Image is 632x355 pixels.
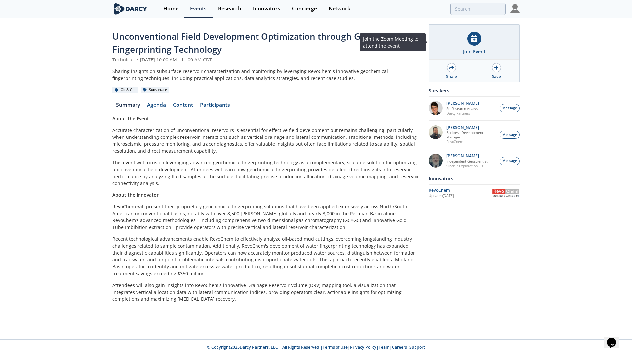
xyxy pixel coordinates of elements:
[253,6,280,11] div: Innovators
[135,57,139,63] span: •
[429,187,492,193] div: RevoChem
[112,159,419,187] p: This event will focus on leveraging advanced geochemical fingerprinting technology as a complemen...
[500,104,520,112] button: Message
[190,6,207,11] div: Events
[112,30,408,55] span: Unconventional Field Development Optimization through Geochemical Fingerprinting Technology
[446,106,479,111] p: Sr. Research Analyst
[446,154,488,158] p: [PERSON_NAME]
[446,125,496,130] p: [PERSON_NAME]
[450,3,506,15] input: Advanced Search
[379,344,390,350] a: Team
[329,6,350,11] div: Network
[446,111,479,116] p: Darcy Partners
[492,74,501,80] div: Save
[429,125,443,139] img: 2k2ez1SvSiOh3gKHmcgF
[502,158,517,164] span: Message
[463,48,486,55] div: Join Event
[112,127,419,154] p: Accurate characterization of unconventional reservoirs is essential for effective field developme...
[196,102,233,110] a: Participants
[446,74,457,80] div: Share
[500,131,520,139] button: Message
[112,3,148,15] img: logo-wide.svg
[112,235,419,277] p: Recent technological advancements enable RevoChem to effectively analyze oil-based mud cuttings, ...
[218,6,241,11] div: Research
[429,101,443,115] img: pfbUXw5ZTiaeWmDt62ge
[502,106,517,111] span: Message
[429,154,443,168] img: 790b61d6-77b3-4134-8222-5cb555840c93
[409,344,425,350] a: Support
[112,203,419,231] p: RevoChem will present their proprietary geochemical fingerprinting solutions that have been appli...
[112,68,419,82] div: Sharing insights on subsurface reservoir characterization and monitoring by leveraging RevoChem's...
[429,187,520,199] a: RevoChem Updated[DATE] RevoChem
[604,329,625,348] iframe: chat widget
[350,344,376,350] a: Privacy Policy
[112,102,143,110] a: Summary
[500,157,520,165] button: Message
[446,164,488,168] p: Sinclair Exploration LLC
[446,139,496,144] p: RevoChem
[112,87,138,93] div: Oil & Gas
[492,189,520,197] img: RevoChem
[392,344,407,350] a: Careers
[71,344,561,350] p: © Copyright 2025 Darcy Partners, LLC | All Rights Reserved | | | | |
[510,4,520,13] img: Profile
[429,173,520,184] div: Innovators
[143,102,169,110] a: Agenda
[446,101,479,106] p: [PERSON_NAME]
[429,193,492,199] div: Updated [DATE]
[446,130,496,139] p: Business Development Manager
[163,6,178,11] div: Home
[112,115,149,122] strong: About the Event
[112,56,419,63] div: Technical [DATE] 10:00 AM - 11:00 AM CDT
[323,344,348,350] a: Terms of Use
[169,102,196,110] a: Content
[292,6,317,11] div: Concierge
[446,159,488,164] p: Independent Geoscientist
[112,282,419,302] p: Attendees will also gain insights into RevoChem's innovative Drainage Reservoir Volume (DRV) mapp...
[141,87,169,93] div: Subsurface
[502,132,517,138] span: Message
[429,85,520,96] div: Speakers
[112,192,159,198] strong: About the Innovator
